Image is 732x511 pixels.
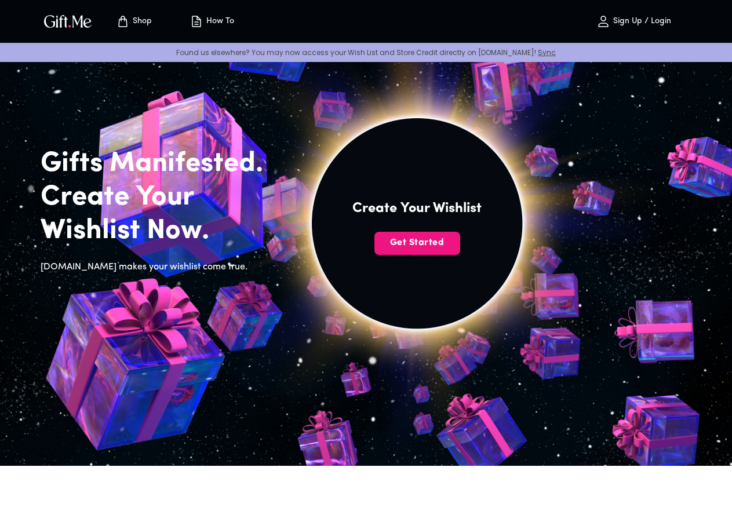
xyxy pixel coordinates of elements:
a: Sync [538,48,556,57]
h2: Create Your [41,181,282,214]
h2: Wishlist Now. [41,214,282,248]
p: How To [203,17,234,27]
p: Sign Up / Login [610,17,671,27]
button: Store page [102,3,166,40]
button: GiftMe Logo [41,14,95,28]
button: How To [180,3,243,40]
h2: Gifts Manifested. [41,147,282,181]
img: GiftMe Logo [42,13,94,30]
p: Shop [130,17,152,27]
button: Sign Up / Login [576,3,691,40]
h6: [DOMAIN_NAME] makes your wishlist come true. [41,260,282,275]
button: Get Started [374,232,460,255]
h4: Create Your Wishlist [352,199,482,218]
p: Found us elsewhere? You may now access your Wish List and Store Credit directly on [DOMAIN_NAME]! [9,48,723,57]
img: how-to.svg [190,14,203,28]
span: Get Started [374,236,460,249]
